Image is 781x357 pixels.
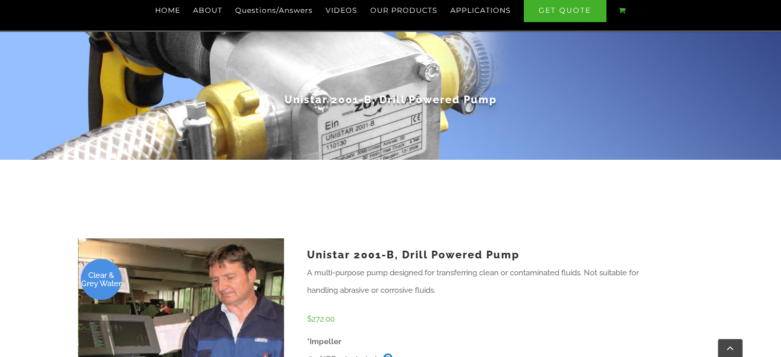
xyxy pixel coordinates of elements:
span: ABOUT [193,7,222,14]
span: Questions/Answers [235,7,313,14]
bdi: 272.00 [307,314,335,324]
span: $ [307,314,312,324]
span: HOME [155,7,180,14]
span: Clear & Grey Water [81,271,122,288]
h1: Unistar 2001-B, Drill Powered Pump [90,92,691,107]
span: OUR PRODUCTS [370,7,437,14]
span: VIDEOS [326,7,357,14]
label: Impeller [299,333,678,350]
p: A multi-purpose pump designed for transferring clean or contaminated fluids. Not suitable for han... [307,264,670,299]
h1: Unistar 2001-B, Drill Powered Pump [307,246,670,264]
span: APPLICATIONS [450,7,511,14]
